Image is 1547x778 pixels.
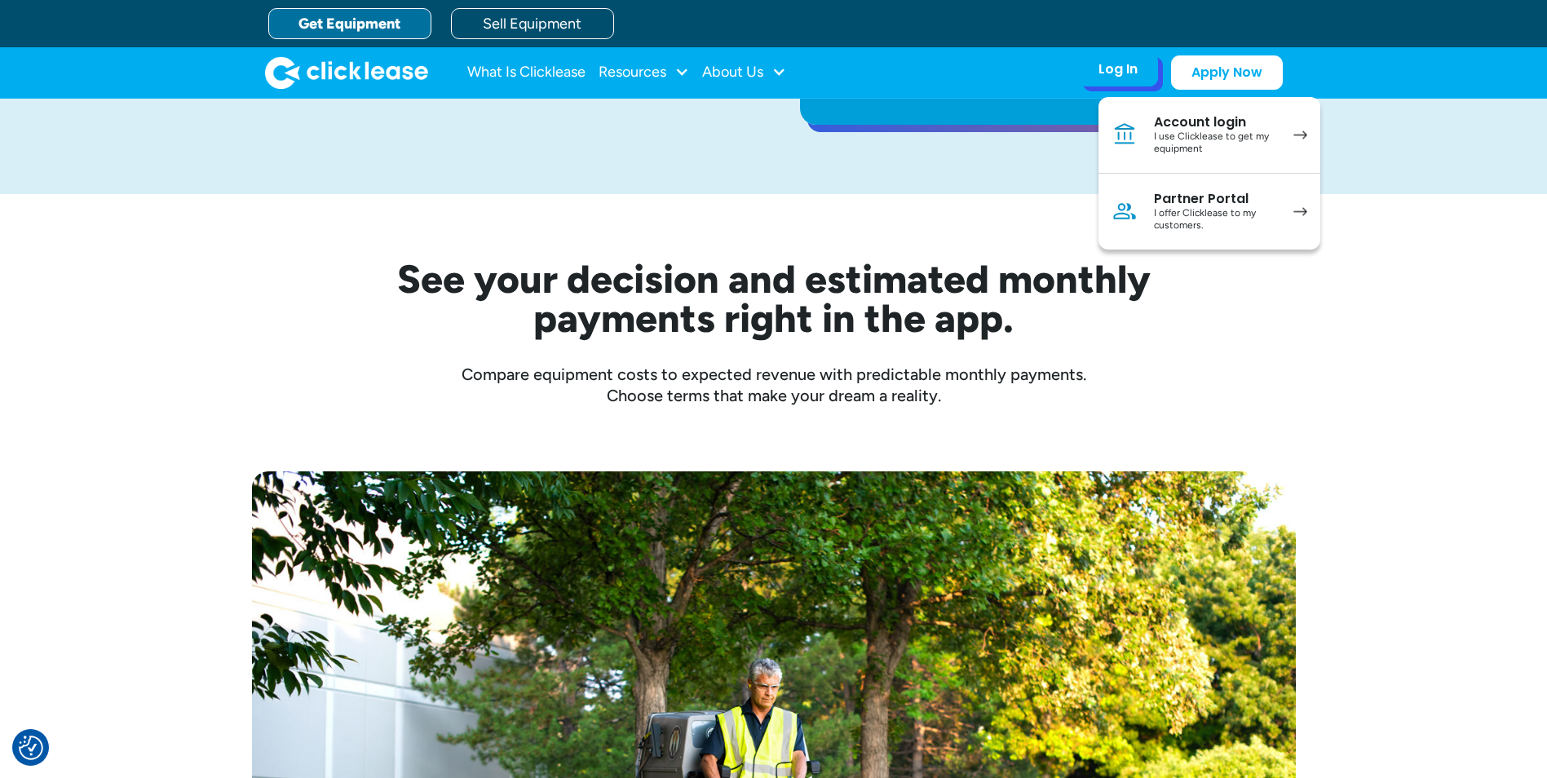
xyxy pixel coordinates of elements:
a: Apply Now [1171,55,1283,90]
a: What Is Clicklease [467,56,586,89]
img: arrow [1293,207,1307,216]
a: home [265,56,428,89]
button: Consent Preferences [19,736,43,760]
a: Sell Equipment [451,8,614,39]
a: Get Equipment [268,8,431,39]
div: About Us [702,56,786,89]
img: Clicklease logo [265,56,428,89]
h2: See your decision and estimated monthly payments right in the app. [317,259,1231,338]
img: Bank icon [1112,122,1138,148]
a: Partner PortalI offer Clicklease to my customers. [1098,174,1320,250]
div: Partner Portal [1154,191,1277,207]
div: Account login [1154,114,1277,130]
div: Compare equipment costs to expected revenue with predictable monthly payments. Choose terms that ... [252,364,1296,406]
img: arrow [1293,130,1307,139]
nav: Log In [1098,97,1320,250]
div: Log In [1098,61,1138,77]
div: Resources [599,56,689,89]
img: Person icon [1112,198,1138,224]
div: I offer Clicklease to my customers. [1154,207,1277,232]
div: I use Clicklease to get my equipment [1154,130,1277,156]
img: Revisit consent button [19,736,43,760]
a: Account loginI use Clicklease to get my equipment [1098,97,1320,174]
